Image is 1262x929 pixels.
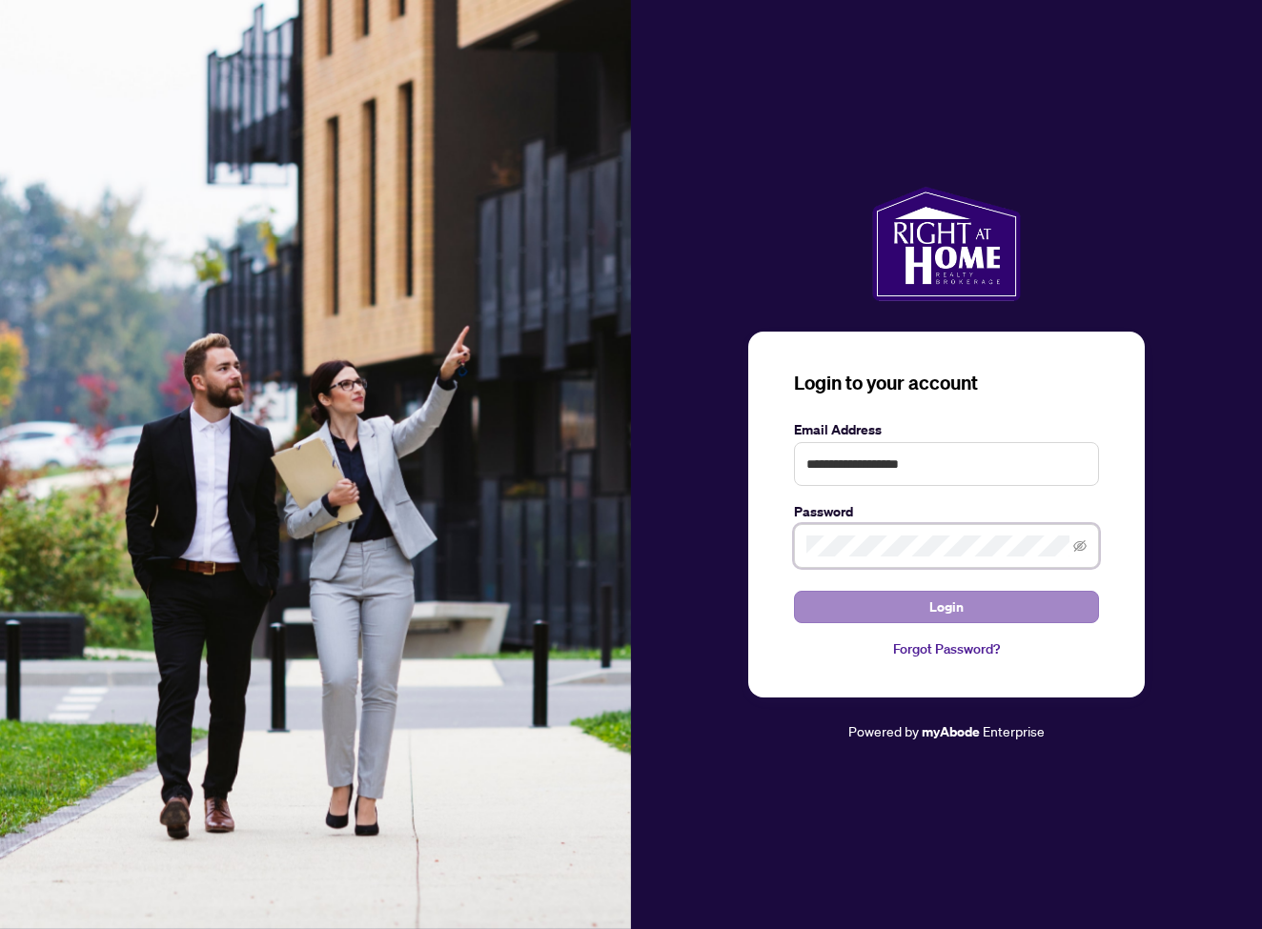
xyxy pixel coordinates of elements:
[872,187,1020,301] img: ma-logo
[983,722,1045,739] span: Enterprise
[922,721,980,742] a: myAbode
[794,370,1099,396] h3: Login to your account
[794,501,1099,522] label: Password
[929,592,964,622] span: Login
[794,638,1099,659] a: Forgot Password?
[794,419,1099,440] label: Email Address
[848,722,919,739] span: Powered by
[794,591,1099,623] button: Login
[1073,539,1087,553] span: eye-invisible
